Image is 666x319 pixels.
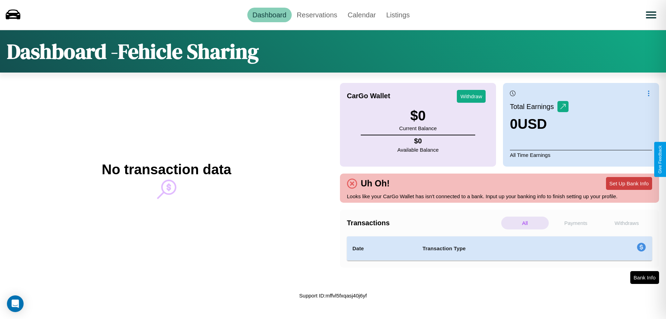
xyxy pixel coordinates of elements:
[7,295,24,312] div: Open Intercom Messenger
[352,244,411,253] h4: Date
[399,124,437,133] p: Current Balance
[347,92,390,100] h4: CarGo Wallet
[510,150,652,160] p: All Time Earnings
[247,8,292,22] a: Dashboard
[347,219,499,227] h4: Transactions
[381,8,415,22] a: Listings
[102,162,231,177] h2: No transaction data
[606,177,652,190] button: Set Up Bank Info
[347,192,652,201] p: Looks like your CarGo Wallet has isn't connected to a bank. Input up your banking info to finish ...
[422,244,580,253] h4: Transaction Type
[292,8,343,22] a: Reservations
[501,217,549,229] p: All
[399,108,437,124] h3: $ 0
[299,291,367,300] p: Support ID: mffvl5fxqasj40j6yf
[552,217,600,229] p: Payments
[398,137,439,145] h4: $ 0
[630,271,659,284] button: Bank Info
[510,100,557,113] p: Total Earnings
[347,236,652,261] table: simple table
[457,90,486,103] button: Withdraw
[398,145,439,154] p: Available Balance
[641,5,661,25] button: Open menu
[342,8,381,22] a: Calendar
[603,217,650,229] p: Withdraws
[658,145,663,174] div: Give Feedback
[357,178,393,188] h4: Uh Oh!
[510,116,569,132] h3: 0 USD
[7,37,259,66] h1: Dashboard - Fehicle Sharing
